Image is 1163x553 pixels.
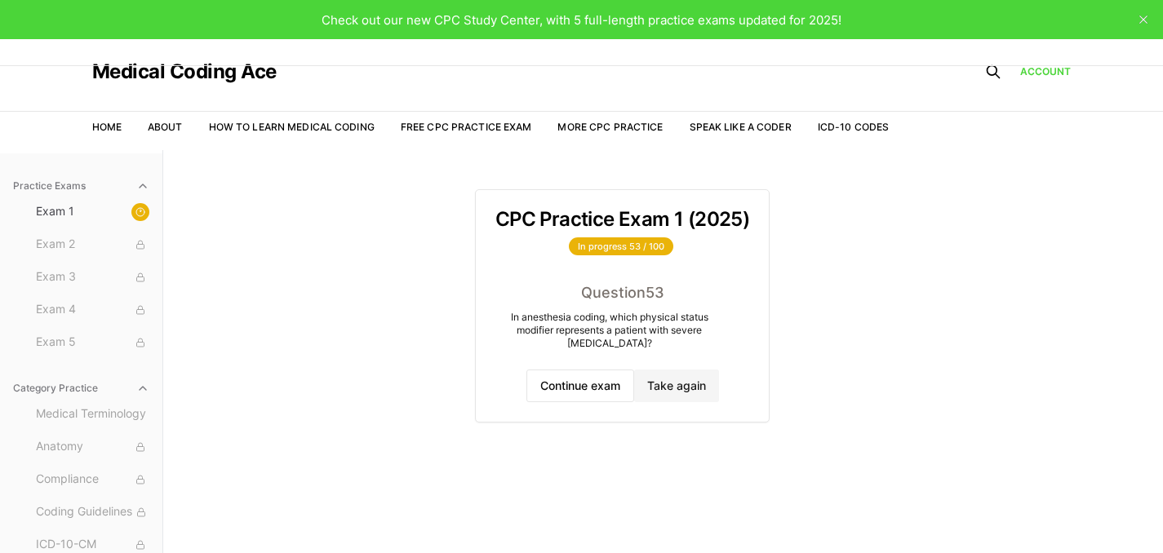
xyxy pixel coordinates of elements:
[29,264,156,290] button: Exam 3
[36,334,149,352] span: Exam 5
[29,401,156,427] button: Medical Terminology
[92,121,122,133] a: Home
[29,232,156,258] button: Exam 2
[1020,64,1072,79] a: Account
[29,499,156,525] button: Coding Guidelines
[36,471,149,489] span: Compliance
[36,405,149,423] span: Medical Terminology
[401,121,532,133] a: Free CPC Practice Exam
[148,121,183,133] a: About
[634,369,719,402] button: Take again
[818,121,889,133] a: ICD-10 Codes
[36,503,149,521] span: Coding Guidelines
[322,12,841,28] span: Check out our new CPC Study Center, with 5 full-length practice exams updated for 2025!
[569,237,673,255] div: In progress 53 / 100
[690,121,792,133] a: Speak Like a Coder
[92,62,277,82] a: Medical Coding Ace
[7,375,156,401] button: Category Practice
[36,268,149,286] span: Exam 3
[29,297,156,323] button: Exam 4
[29,467,156,493] button: Compliance
[209,121,375,133] a: How to Learn Medical Coding
[29,330,156,356] button: Exam 5
[495,281,749,304] div: Question 53
[495,210,749,229] h3: CPC Practice Exam 1 (2025)
[557,121,663,133] a: More CPC Practice
[29,199,156,225] button: Exam 1
[526,369,634,402] button: Continue exam
[36,301,149,319] span: Exam 4
[36,236,149,254] span: Exam 2
[1130,7,1156,33] button: close
[36,438,149,456] span: Anatomy
[495,311,724,350] div: In anesthesia coding, which physical status modifier represents a patient with severe [MEDICAL_DA...
[7,173,156,199] button: Practice Exams
[29,434,156,460] button: Anatomy
[36,203,149,221] span: Exam 1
